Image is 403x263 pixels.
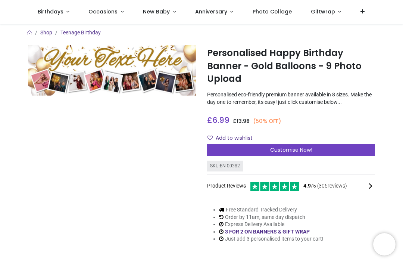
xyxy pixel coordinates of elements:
a: Shop [40,30,52,35]
li: Express Delivery Available [219,221,324,228]
span: Photo Collage [253,8,292,15]
button: Add to wishlistAdd to wishlist [207,132,259,145]
span: 6.99 [212,115,229,126]
span: Giftwrap [311,8,335,15]
i: Add to wishlist [207,135,213,140]
span: Birthdays [38,8,63,15]
small: (50% OFF) [253,117,281,125]
img: Personalised Happy Birthday Banner - Gold Balloons - 9 Photo Upload [28,45,196,96]
li: Order by 11am, same day dispatch [219,214,324,221]
span: New Baby [143,8,170,15]
p: Personalised eco-friendly premium banner available in 8 sizes. Make the day one to remember, its ... [207,91,375,106]
iframe: Brevo live chat [373,233,396,256]
span: Occasions [88,8,118,15]
span: 13.98 [237,117,250,125]
a: 3 FOR 2 ON BANNERS & GIFT WRAP [225,229,310,235]
span: £ [233,117,250,125]
div: Product Reviews [207,181,375,191]
span: /5 ( 306 reviews) [303,182,347,190]
span: £ [207,115,229,126]
h1: Personalised Happy Birthday Banner - Gold Balloons - 9 Photo Upload [207,47,375,85]
span: Customise Now! [270,146,312,154]
span: Anniversary [195,8,227,15]
a: Teenage Birthday [60,30,101,35]
div: SKU: BN-00382 [207,161,243,171]
li: Just add 3 personalised items to your cart! [219,235,324,243]
span: 4.9 [303,183,311,189]
li: Free Standard Tracked Delivery [219,206,324,214]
